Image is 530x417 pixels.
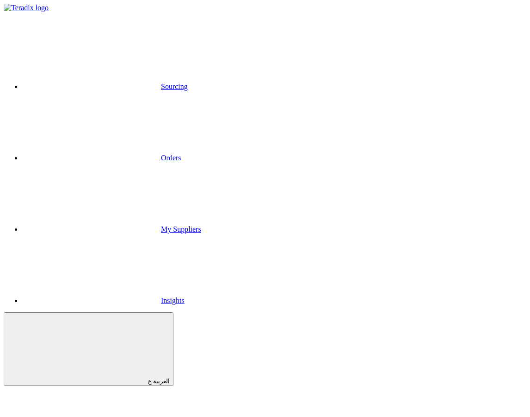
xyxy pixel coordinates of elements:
a: Sourcing [22,82,188,90]
a: Orders [22,154,181,162]
img: Teradix logo [4,4,49,12]
a: My Suppliers [22,225,201,233]
span: ع [148,378,152,385]
button: العربية ع [4,312,173,386]
a: Insights [22,297,185,304]
span: العربية [153,378,170,385]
